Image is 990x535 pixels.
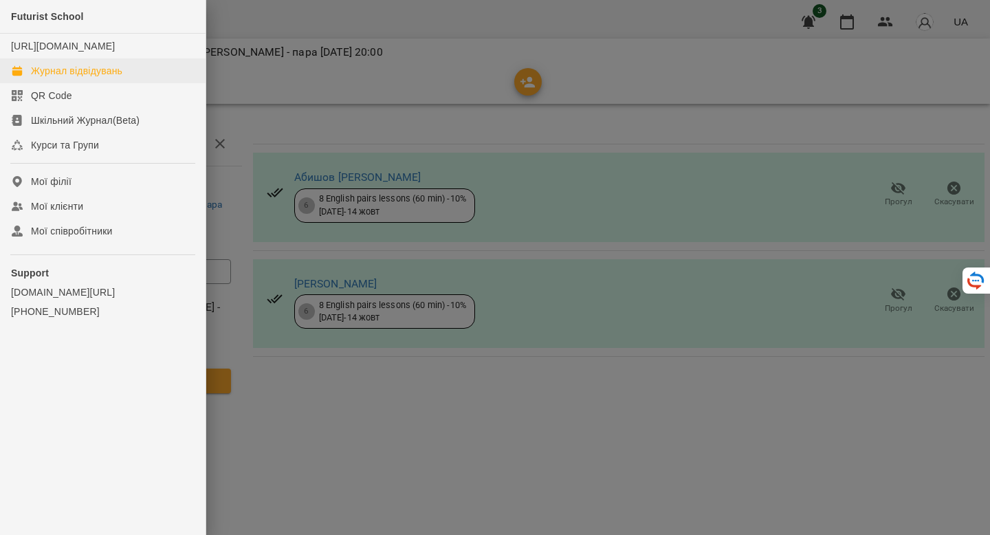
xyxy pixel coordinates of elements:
div: Мої співробітники [31,224,113,238]
div: Шкільний Журнал(Beta) [31,113,140,127]
a: [URL][DOMAIN_NAME] [11,41,115,52]
div: Курси та Групи [31,138,99,152]
a: [DOMAIN_NAME][URL] [11,285,195,299]
span: Futurist School [11,11,84,22]
div: Журнал відвідувань [31,64,122,78]
a: [PHONE_NUMBER] [11,305,195,318]
div: Мої філії [31,175,71,188]
div: QR Code [31,89,72,102]
div: Мої клієнти [31,199,83,213]
p: Support [11,266,195,280]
